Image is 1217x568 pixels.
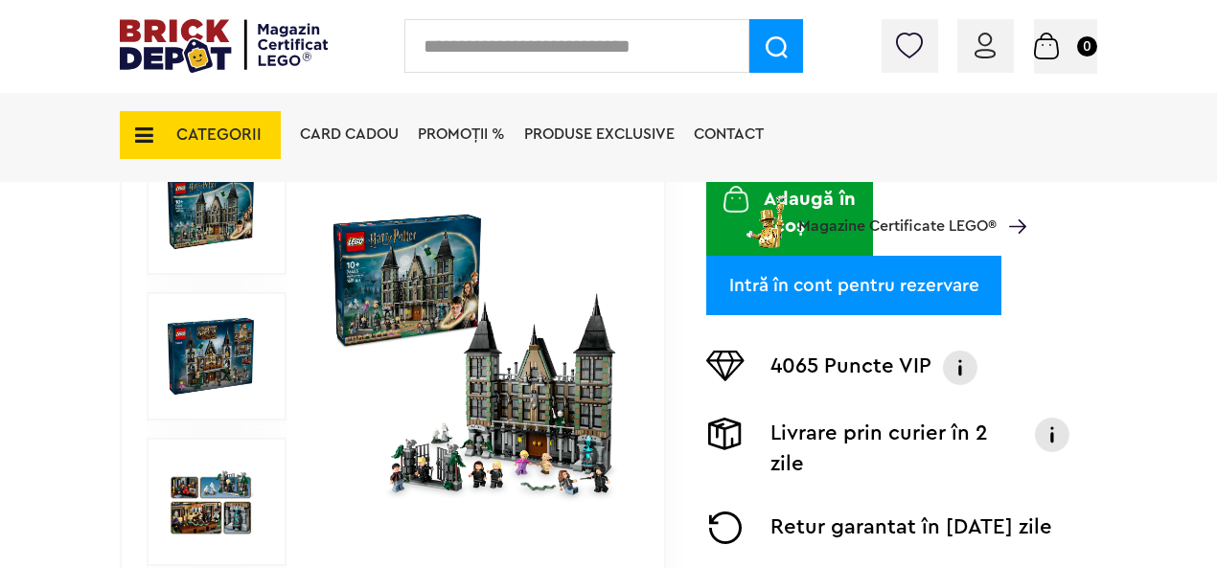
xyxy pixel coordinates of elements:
img: Seturi Lego Conacul Malfoy [168,459,254,545]
span: CATEGORII [176,126,262,143]
p: Livrare prin curier în 2 zile [770,418,1024,479]
img: Puncte VIP [706,351,745,381]
small: 0 [1077,36,1097,57]
a: Contact [694,126,764,142]
a: Magazine Certificate LEGO® [997,194,1026,210]
a: Card Cadou [300,126,399,142]
img: Conacul Malfoy LEGO 76453 [168,313,254,399]
img: Returnare [706,511,745,544]
a: Produse exclusive [524,126,675,142]
img: Info VIP [941,351,979,385]
img: Conacul Malfoy [329,210,623,504]
span: Magazine Certificate LEGO® [798,192,997,236]
a: Intră în cont pentru rezervare [706,256,1001,315]
p: Retur garantat în [DATE] zile [770,511,1052,544]
p: 4065 Puncte VIP [770,351,931,385]
a: PROMOȚII % [418,126,505,142]
img: Info livrare prin curier [1033,418,1071,452]
img: Livrare [706,418,745,450]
